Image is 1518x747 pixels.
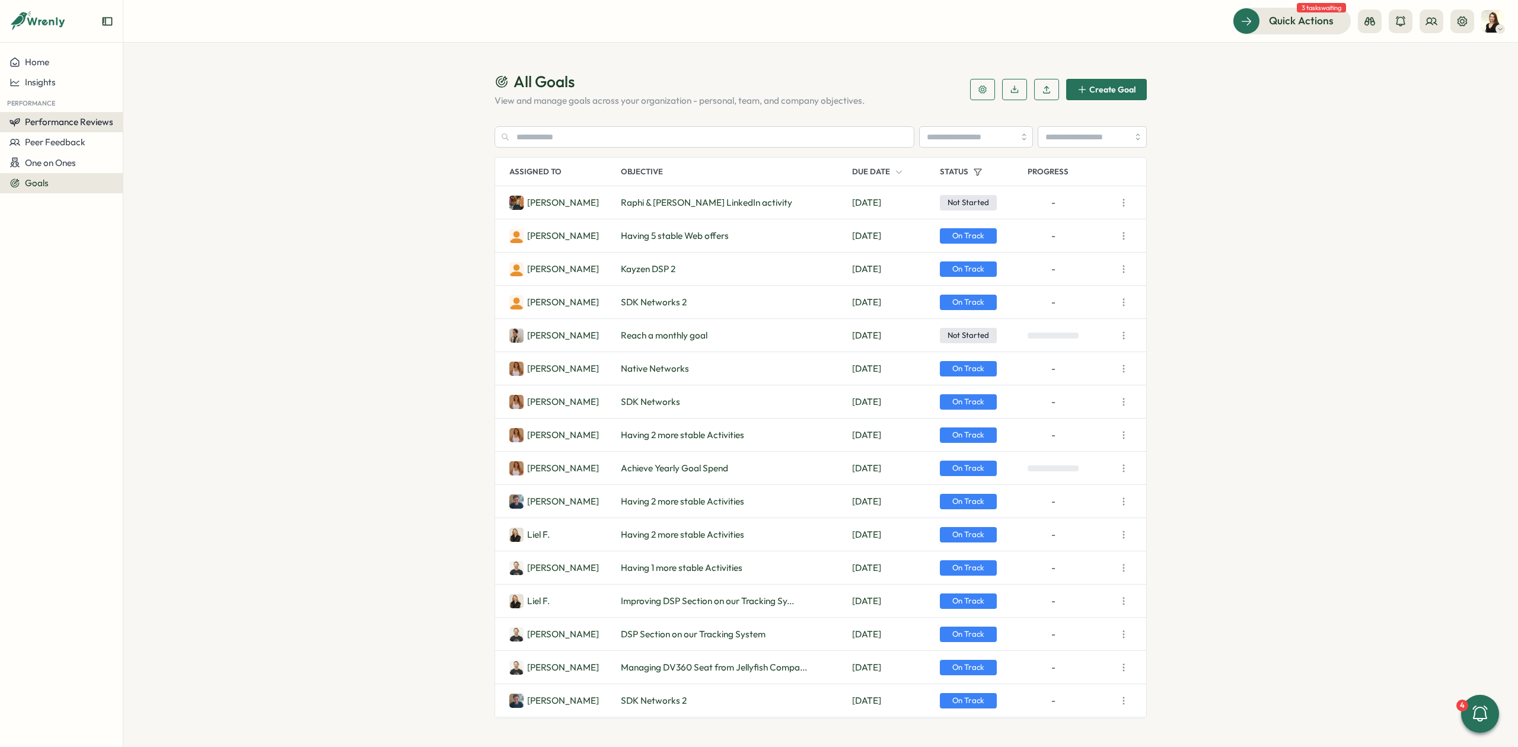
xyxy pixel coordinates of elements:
span: Dec 31, 2025 [852,528,881,541]
p: Justine Lortal [527,196,599,209]
p: Liel Feuchtwanger [527,528,550,541]
span: On Track [940,361,997,376]
a: Liel FeuchtwangerLiel F. [509,594,550,608]
p: Daniel Bendel [527,628,599,641]
a: Justine Lortal[PERSON_NAME] [509,196,599,210]
button: Download Goals [1002,79,1027,100]
p: Liel Feuchtwanger [527,595,550,608]
span: Having 5 stable Web offers [621,229,729,242]
span: On Track [940,494,997,509]
p: Deniz [527,229,599,242]
span: On Track [940,627,997,642]
a: Deniz[PERSON_NAME] [509,262,599,276]
span: On Track [940,295,997,310]
span: SDK Networks [621,395,680,408]
span: On Track [940,660,997,675]
a: Yael Anolik[PERSON_NAME] [509,428,599,442]
span: Dec 31, 2025 [852,694,881,707]
span: Not Started [940,328,997,343]
a: Yael Anolik[PERSON_NAME] [509,362,599,376]
span: - [1051,395,1055,408]
span: - [1051,595,1055,608]
span: Dec 31, 2025 [852,329,881,342]
p: Due Date [852,167,890,177]
p: Omer Vardi [527,694,599,707]
span: On Track [940,228,997,244]
p: Daniel Bendel [527,561,599,574]
span: - [1051,561,1055,574]
span: On Track [940,394,997,410]
span: SDK Networks 2 [621,296,687,309]
p: View and manage goals across your organization - personal, team, and company objectives. [495,94,956,107]
span: Reach a monthly goal [621,329,707,342]
button: Upload Goals [1034,79,1059,100]
span: Dec 31, 2025 [852,263,881,276]
span: - [1051,661,1055,674]
button: 4 [1461,695,1499,733]
span: - [1051,528,1055,541]
span: On Track [940,593,997,609]
span: - [1051,495,1055,508]
span: Insights [25,76,56,88]
span: Dec 31, 2025 [852,595,881,608]
img: Yael Anolik [509,461,524,475]
span: Raphi & [PERSON_NAME] LinkedIn activity [621,196,792,209]
span: Create Goal [1089,85,1136,94]
span: - [1051,196,1055,209]
img: Yael Anolik [509,395,524,409]
img: Justine Lortal [509,196,524,210]
img: Omer Vardi [509,494,524,509]
img: Yael Anolik [509,362,524,376]
span: Having 2 more stable Activities [621,528,744,541]
span: - [1051,362,1055,375]
button: Create Goal [1066,79,1147,100]
span: Peer Feedback [25,136,85,148]
a: Yael Anolik[PERSON_NAME] [509,395,599,409]
span: On Track [940,693,997,708]
img: Ronit Belous [509,328,524,343]
div: 4 [1456,700,1468,711]
span: - [1051,296,1055,309]
button: Expand sidebar [101,15,113,27]
span: - [1051,229,1055,242]
span: Kayzen DSP 2 [621,263,675,276]
span: Not Started [940,195,997,210]
span: Dec 31, 2025 [852,495,881,508]
a: Omer Vardi[PERSON_NAME] [509,494,599,509]
span: Native Networks [621,362,689,375]
span: On Track [940,560,997,576]
p: Status [940,167,968,177]
span: Performance Reviews [25,116,113,127]
span: On Track [940,527,997,542]
p: Yael Anolik [527,395,599,408]
a: Ronit Belous[PERSON_NAME] [509,328,599,343]
img: Deniz [509,229,524,243]
a: Daniel Bendel[PERSON_NAME] [509,561,599,575]
p: Deniz [527,263,599,276]
img: Omer Vardi [509,694,524,708]
p: Yael Anolik [527,462,599,475]
img: Deniz [509,262,524,276]
span: All Goals [514,71,575,92]
p: Assigned To [509,167,562,177]
img: Liel Feuchtwanger [509,594,524,608]
p: Deniz [527,296,599,309]
p: Yael Anolik [527,362,599,375]
span: On Track [940,261,997,277]
img: Anastasiya Muchkayev [1481,10,1504,33]
a: Liel FeuchtwangerLiel F. [509,528,550,542]
span: Dec 31, 2025 [852,229,881,242]
span: Dec 31, 2025 [852,628,881,641]
span: Dec 31, 2025 [852,362,881,375]
span: Dec 31, 2025 [852,196,881,209]
img: Yael Anolik [509,428,524,442]
img: Daniel Bendel [509,627,524,641]
span: Improving DSP Section on our Tracking Sy... [621,595,794,608]
span: Quick Actions [1269,13,1334,28]
span: Having 1 more stable Activities [621,561,742,574]
span: Dec 31, 2025 [852,561,881,574]
span: DSP Section on our Tracking System [621,628,766,641]
a: Deniz[PERSON_NAME] [509,229,599,243]
span: Achieve Yearly Goal Spend [621,462,728,475]
span: Managing DV360 Seat from Jellyfish Compa... [621,661,807,674]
